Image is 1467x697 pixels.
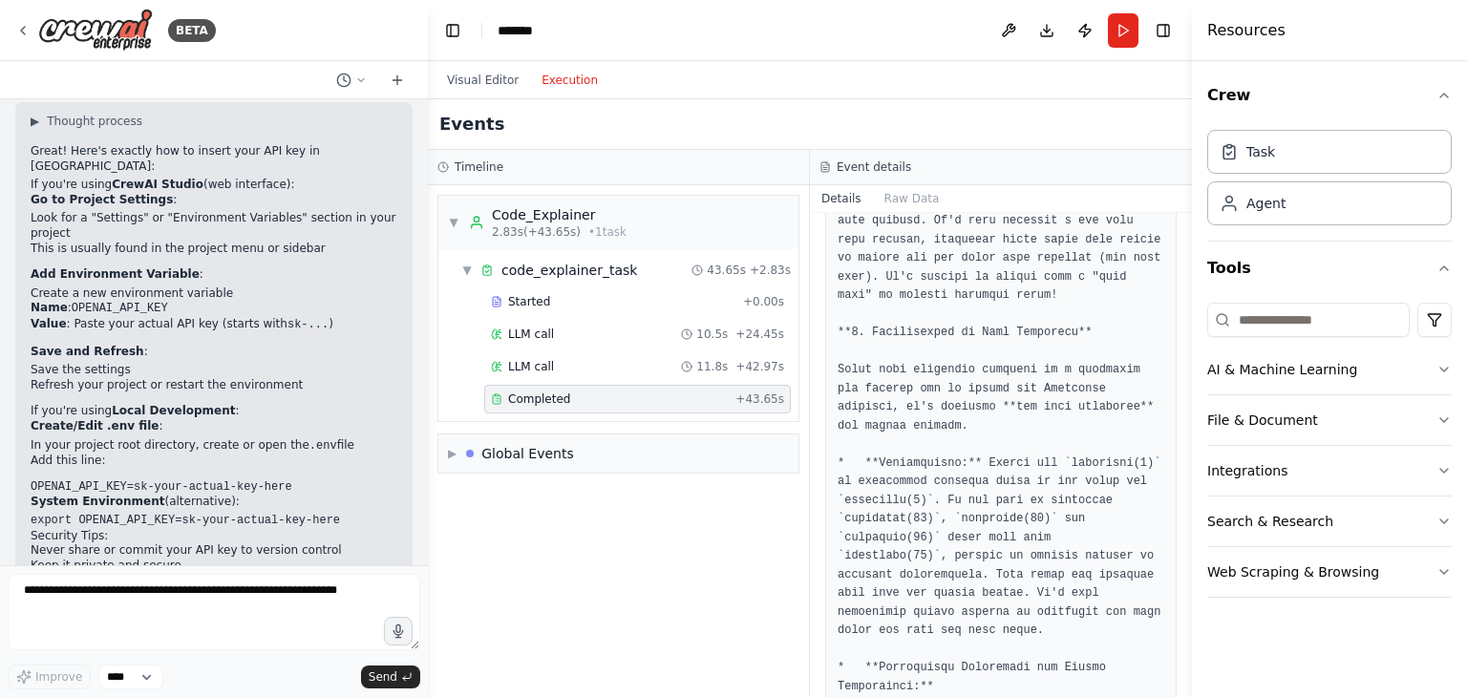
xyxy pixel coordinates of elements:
button: Crew [1207,69,1452,122]
button: AI & Machine Learning [1207,345,1452,394]
span: LLM call [508,327,554,342]
div: Crew [1207,122,1452,241]
span: Completed [508,391,570,407]
code: OPENAI_API_KEY=sk-your-actual-key-here [31,480,292,494]
strong: Save and Refresh [31,345,144,358]
span: LLM call [508,359,554,374]
li: In your project root directory, create or open the file [31,438,397,454]
span: ▼ [448,215,459,230]
button: Visual Editor [436,69,530,92]
button: Integrations [1207,446,1452,496]
span: 2.83s (+43.65s) [492,224,581,240]
li: Save the settings [31,363,397,378]
h2: If you're using : [31,404,397,419]
h2: If you're using (web interface): [31,178,397,193]
button: Search & Research [1207,496,1452,546]
button: Click to speak your automation idea [384,617,413,645]
li: Keep it private and secure [31,559,397,574]
div: code_explainer_task [501,261,637,280]
strong: System Environment [31,495,164,508]
button: Execution [530,69,609,92]
button: Tools [1207,242,1452,295]
strong: Go to Project Settings [31,193,173,206]
strong: Local Development [112,404,235,417]
span: 10.5s [696,327,728,342]
li: Never share or commit your API key to version control [31,543,397,559]
span: Started [508,294,550,309]
h2: Events [439,111,504,137]
button: Hide right sidebar [1150,17,1177,44]
button: Details [810,185,873,212]
div: Task [1246,142,1275,161]
p: : [31,345,397,360]
span: • 1 task [588,224,627,240]
div: Global Events [481,444,574,463]
span: 11.8s [696,359,728,374]
span: Send [369,669,397,685]
strong: Create/Edit .env file [31,419,159,433]
li: Refresh your project or restart the environment [31,378,397,393]
li: Look for a "Settings" or "Environment Variables" section in your project [31,211,397,241]
nav: breadcrumb [498,21,548,40]
span: ▶ [448,446,457,461]
button: Start a new chat [382,69,413,92]
button: Hide left sidebar [439,17,466,44]
div: BETA [168,19,216,42]
code: export OPENAI_API_KEY=sk-your-actual-key-here [31,514,340,527]
li: Create a new environment variable [31,286,397,302]
button: Send [361,665,420,688]
span: + 24.45s [735,327,784,342]
strong: Add Environment Variable [31,267,200,281]
h3: Timeline [455,159,503,175]
img: Logo [38,9,153,52]
li: : [31,301,397,317]
p: : [31,193,397,208]
h2: Security Tips: [31,529,397,544]
span: Improve [35,669,82,685]
span: ▼ [461,263,473,278]
div: Tools [1207,295,1452,613]
li: : Paste your actual API key (starts with ) [31,317,397,333]
li: Add this line: [31,454,397,469]
div: Code_Explainer [492,205,627,224]
h4: Resources [1207,19,1286,42]
div: Agent [1246,194,1286,213]
p: : [31,419,397,434]
button: Improve [8,665,91,689]
li: This is usually found in the project menu or sidebar [31,242,397,257]
span: ▶ [31,114,39,129]
span: 43.65s [707,263,746,278]
code: .env [309,439,337,453]
code: OPENAI_API_KEY [72,302,168,315]
button: File & Document [1207,395,1452,445]
span: + 43.65s [735,391,784,407]
code: sk-... [287,318,329,331]
p: (alternative): [31,495,397,510]
span: + 2.83s [750,263,791,278]
p: Great! Here's exactly how to insert your API key in [GEOGRAPHIC_DATA]: [31,144,397,174]
button: ▶Thought process [31,114,142,129]
strong: Name [31,301,68,314]
strong: CrewAI Studio [112,178,203,191]
span: + 0.00s [743,294,784,309]
strong: Value [31,317,67,330]
button: Switch to previous chat [329,69,374,92]
button: Raw Data [873,185,951,212]
button: Web Scraping & Browsing [1207,547,1452,597]
p: : [31,267,397,283]
h3: Event details [837,159,911,175]
span: Thought process [47,114,142,129]
span: + 42.97s [735,359,784,374]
